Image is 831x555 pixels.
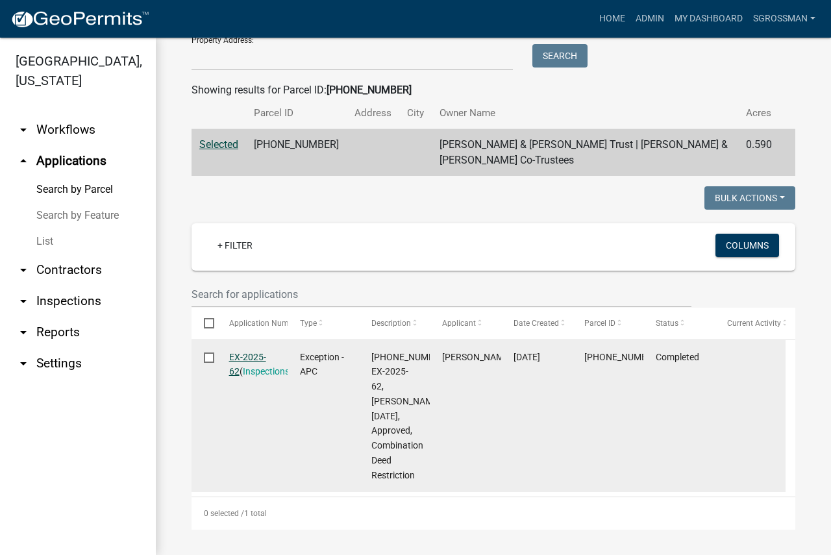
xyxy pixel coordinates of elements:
span: Description [371,319,411,328]
span: Application Number [229,319,300,328]
datatable-header-cell: Description [359,308,430,339]
i: arrow_drop_down [16,262,31,278]
th: Acres [738,98,780,129]
a: EX-2025-62 [229,352,266,377]
span: 024-057-073 [584,352,661,362]
th: Address [347,98,399,129]
td: [PHONE_NUMBER] [246,129,347,177]
a: Inspections [243,366,290,376]
i: arrow_drop_down [16,325,31,340]
span: Applicant [442,319,476,328]
span: Amy Troyer [442,352,512,362]
datatable-header-cell: Status [643,308,715,339]
div: 1 total [192,497,795,530]
a: Home [594,6,630,31]
datatable-header-cell: Parcel ID [572,308,643,339]
span: Exception - APC [300,352,344,377]
i: arrow_drop_down [16,356,31,371]
td: 0.590 [738,129,780,177]
span: 024-057-073, EX-2025-62, Mark Grady, 07/07/2025, Approved, Combination Deed Restriction [371,352,450,480]
datatable-header-cell: Type [288,308,359,339]
a: My Dashboard [669,6,748,31]
button: Bulk Actions [704,186,795,210]
span: Date Created [514,319,559,328]
span: Type [300,319,317,328]
datatable-header-cell: Applicant [430,308,501,339]
i: arrow_drop_up [16,153,31,169]
th: Parcel ID [246,98,347,129]
datatable-header-cell: Date Created [501,308,573,339]
button: Search [532,44,588,68]
datatable-header-cell: Select [192,308,216,339]
th: Owner Name [432,98,738,129]
div: Showing results for Parcel ID: [192,82,795,98]
i: arrow_drop_down [16,293,31,309]
input: Search for applications [192,281,691,308]
a: Admin [630,6,669,31]
th: City [399,98,432,129]
datatable-header-cell: Current Activity [714,308,786,339]
span: Status [656,319,678,328]
td: [PERSON_NAME] & [PERSON_NAME] Trust | [PERSON_NAME] & [PERSON_NAME] Co-Trustees [432,129,738,177]
span: 0 selected / [204,509,244,518]
a: sgrossman [748,6,821,31]
span: 06/09/2025 [514,352,540,362]
span: Completed [656,352,699,362]
a: Selected [199,138,238,151]
strong: [PHONE_NUMBER] [327,84,412,96]
datatable-header-cell: Application Number [216,308,288,339]
span: Parcel ID [584,319,615,328]
i: arrow_drop_down [16,122,31,138]
div: ( ) [229,350,275,380]
a: + Filter [207,234,263,257]
button: Columns [715,234,779,257]
span: Current Activity [727,319,781,328]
